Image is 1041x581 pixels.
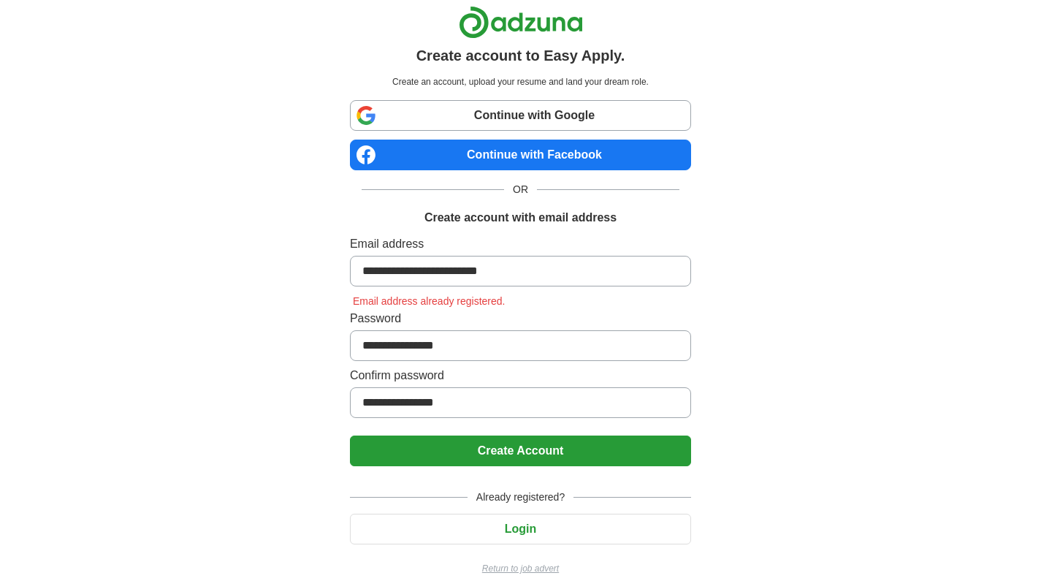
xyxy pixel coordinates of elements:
label: Email address [350,235,691,253]
button: Login [350,514,691,544]
p: Create an account, upload your resume and land your dream role. [353,75,688,88]
h1: Create account to Easy Apply. [416,45,625,67]
button: Create Account [350,436,691,466]
label: Confirm password [350,367,691,384]
h1: Create account with email address [424,209,617,227]
a: Continue with Facebook [350,140,691,170]
span: Already registered? [468,490,573,505]
a: Continue with Google [350,100,691,131]
a: Return to job advert [350,562,691,575]
span: Email address already registered. [350,295,508,307]
label: Password [350,310,691,327]
span: OR [504,182,537,197]
a: Login [350,523,691,535]
img: Adzuna logo [459,6,583,39]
